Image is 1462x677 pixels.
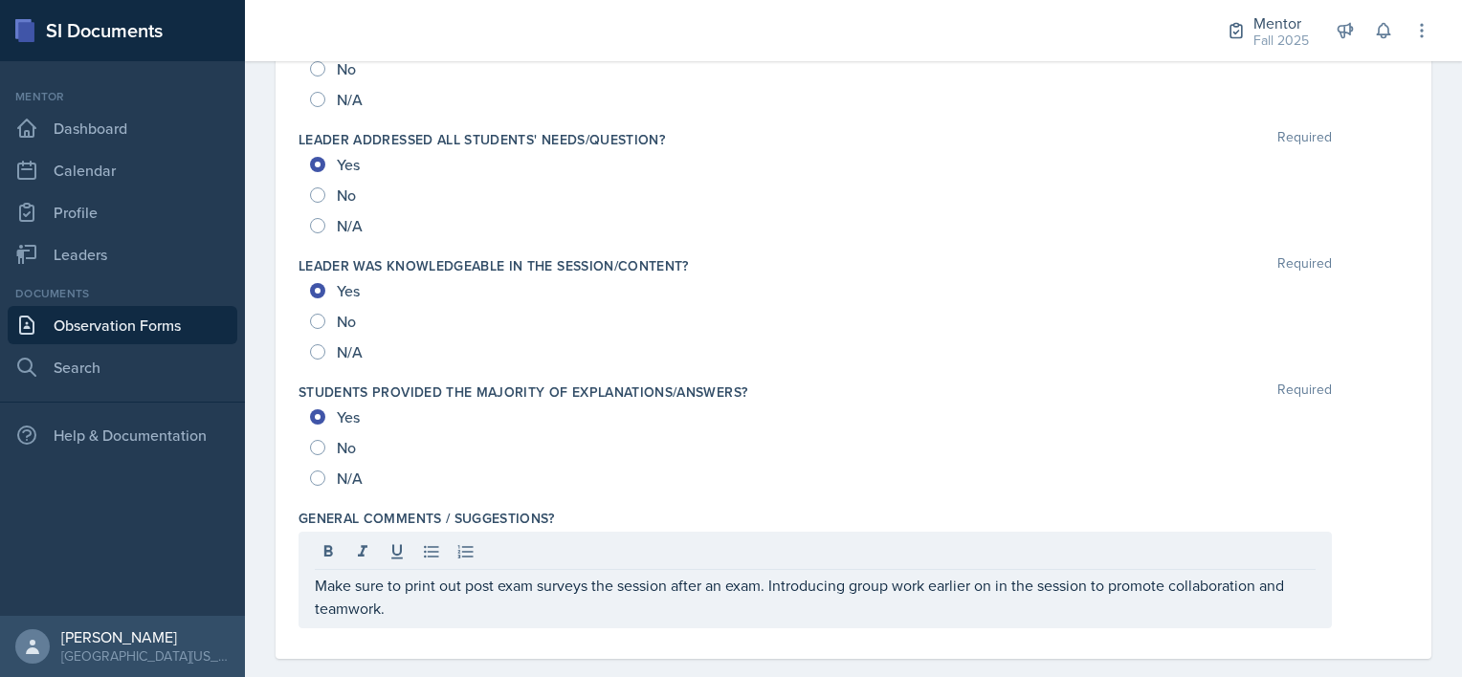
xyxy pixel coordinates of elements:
[315,574,1316,620] p: Make sure to print out post exam surveys the session after an exam. Introducing group work earlie...
[1277,256,1332,275] span: Required
[8,348,237,386] a: Search
[337,59,356,78] span: No
[299,130,665,149] label: Leader addressed all students' needs/question?
[1277,130,1332,149] span: Required
[1277,382,1332,402] span: Required
[299,382,747,402] label: Students provided the majority of explanations/answers?
[61,627,230,646] div: [PERSON_NAME]
[337,469,363,488] span: N/A
[337,312,356,331] span: No
[8,151,237,189] a: Calendar
[337,155,360,174] span: Yes
[337,342,363,361] span: N/A
[1253,11,1309,34] div: Mentor
[8,235,237,273] a: Leaders
[299,256,689,275] label: Leader was knowledgeable in the session/content?
[337,90,363,109] span: N/A
[61,646,230,666] div: [GEOGRAPHIC_DATA][US_STATE]
[8,193,237,231] a: Profile
[8,109,237,147] a: Dashboard
[337,216,363,235] span: N/A
[1253,31,1309,51] div: Fall 2025
[8,306,237,344] a: Observation Forms
[337,186,356,205] span: No
[337,438,356,457] span: No
[8,88,237,105] div: Mentor
[8,285,237,302] div: Documents
[337,407,360,426] span: Yes
[299,509,555,528] label: General comments / suggestions?
[337,281,360,300] span: Yes
[8,416,237,454] div: Help & Documentation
